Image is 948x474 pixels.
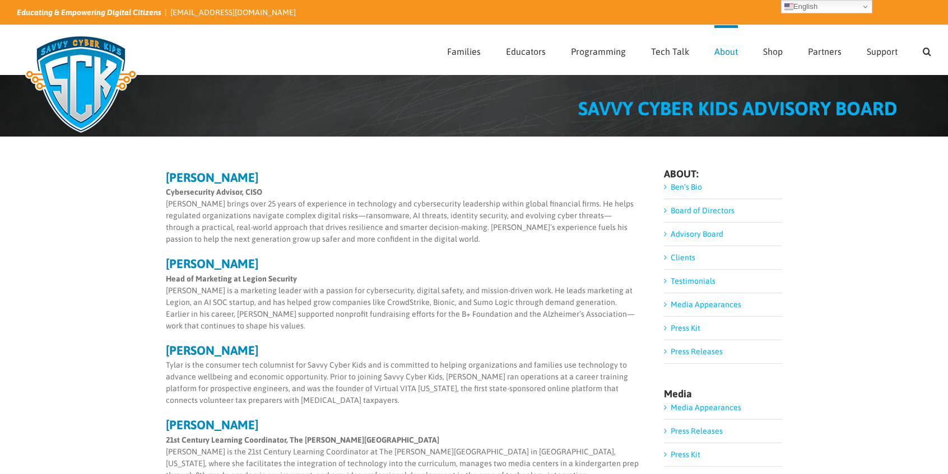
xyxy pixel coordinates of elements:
a: Press Kit [671,323,700,332]
a: About [714,25,738,74]
i: Educating & Empowering Digital Citizens [17,8,161,17]
span: Tech Talk [651,47,689,56]
a: Tech Talk [651,25,689,74]
p: [PERSON_NAME] is a marketing leader with a passion for cybersecurity, digital safety, and mission... [166,273,639,332]
a: Search [923,25,931,74]
img: en [784,2,793,11]
strong: Cybersecurity Advisor, CISO [166,187,262,196]
a: Clients [671,253,695,262]
p: [PERSON_NAME] brings over 25 years of experience in technology and cybersecurity leadership withi... [166,186,639,245]
span: Support [867,47,898,56]
a: Press Kit [671,450,700,459]
a: Board of Directors [671,206,735,215]
a: Press Releases [671,426,723,435]
a: Testimonials [671,276,715,285]
span: Educators [506,47,546,56]
strong: 21st Century Learning Coordinator, The [PERSON_NAME][GEOGRAPHIC_DATA] [166,435,439,444]
a: Media Appearances [671,300,741,309]
strong: [PERSON_NAME] [166,417,258,432]
span: SAVVY CYBER KIDS ADVISORY BOARD [578,97,898,119]
a: Ben’s Bio [671,182,702,191]
strong: [PERSON_NAME] [166,256,258,271]
a: Press Releases [671,347,723,356]
a: Educators [506,25,546,74]
a: Programming [571,25,626,74]
a: Families [447,25,481,74]
span: Shop [763,47,783,56]
span: Families [447,47,481,56]
a: Media Appearances [671,403,741,412]
span: Partners [808,47,842,56]
a: Support [867,25,898,74]
img: Savvy Cyber Kids Logo [17,28,145,140]
h4: Media [664,389,782,399]
a: [EMAIL_ADDRESS][DOMAIN_NAME] [170,8,296,17]
strong: [PERSON_NAME] [166,170,258,185]
a: Partners [808,25,842,74]
strong: [PERSON_NAME] [166,343,258,358]
h4: ABOUT: [664,169,782,179]
strong: Head of Marketing at Legion Security [166,274,297,283]
span: Programming [571,47,626,56]
span: About [714,47,738,56]
a: Shop [763,25,783,74]
nav: Main Menu [447,25,931,74]
a: Advisory Board [671,229,723,238]
p: Tylar is the consumer tech columnist for Savvy Cyber Kids and is committed to helping organizatio... [166,359,639,406]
